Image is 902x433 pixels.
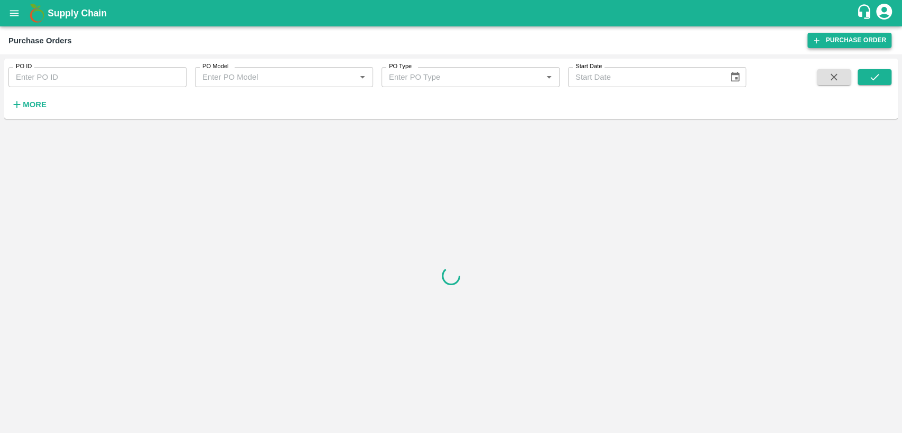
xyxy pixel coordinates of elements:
[856,4,875,23] div: customer-support
[389,62,412,71] label: PO Type
[568,67,721,87] input: Start Date
[542,70,556,84] button: Open
[202,62,229,71] label: PO Model
[26,3,48,24] img: logo
[16,62,32,71] label: PO ID
[385,70,539,84] input: Enter PO Type
[356,70,369,84] button: Open
[48,8,107,18] b: Supply Chain
[875,2,894,24] div: account of current user
[575,62,602,71] label: Start Date
[807,33,891,48] a: Purchase Order
[23,100,47,109] strong: More
[2,1,26,25] button: open drawer
[8,34,72,48] div: Purchase Orders
[8,96,49,114] button: More
[8,67,187,87] input: Enter PO ID
[198,70,352,84] input: Enter PO Model
[48,6,856,21] a: Supply Chain
[725,67,745,87] button: Choose date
